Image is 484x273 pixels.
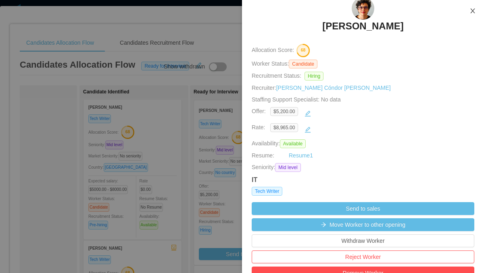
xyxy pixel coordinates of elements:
a: [PERSON_NAME] [322,20,403,37]
button: 68 [294,43,310,56]
span: Worker Status: [252,60,289,67]
a: [PERSON_NAME] Cóndor [PERSON_NAME] [276,85,391,91]
span: Candidate [289,60,317,68]
button: icon: edit [301,123,314,136]
span: Resume: [252,152,274,159]
span: Allocation Score: [252,47,294,54]
span: Hiring [305,72,323,81]
button: Reject Worker [252,250,474,263]
a: Resume1 [289,151,313,160]
i: icon: close [469,8,476,14]
span: No data [319,96,341,103]
span: $8,965.00 [270,123,298,132]
h3: [PERSON_NAME] [322,20,403,33]
button: Send to sales [252,202,474,215]
span: Tech Writer [252,187,282,196]
span: Availability: [252,140,309,147]
span: Seniority: [252,163,275,172]
button: icon: arrow-rightMove Worker to other opening [252,218,474,231]
span: $5,200.00 [270,107,298,116]
span: Available [280,139,306,148]
span: Recruitment Status: [252,72,301,79]
strong: IT [252,176,257,183]
span: Staffing Support Specialist: [252,96,341,103]
button: icon: edit [301,107,314,120]
span: Mid level [275,163,300,172]
span: Recruiter: [252,85,391,91]
button: Withdraw Worker [252,234,474,247]
text: 68 [301,48,306,53]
